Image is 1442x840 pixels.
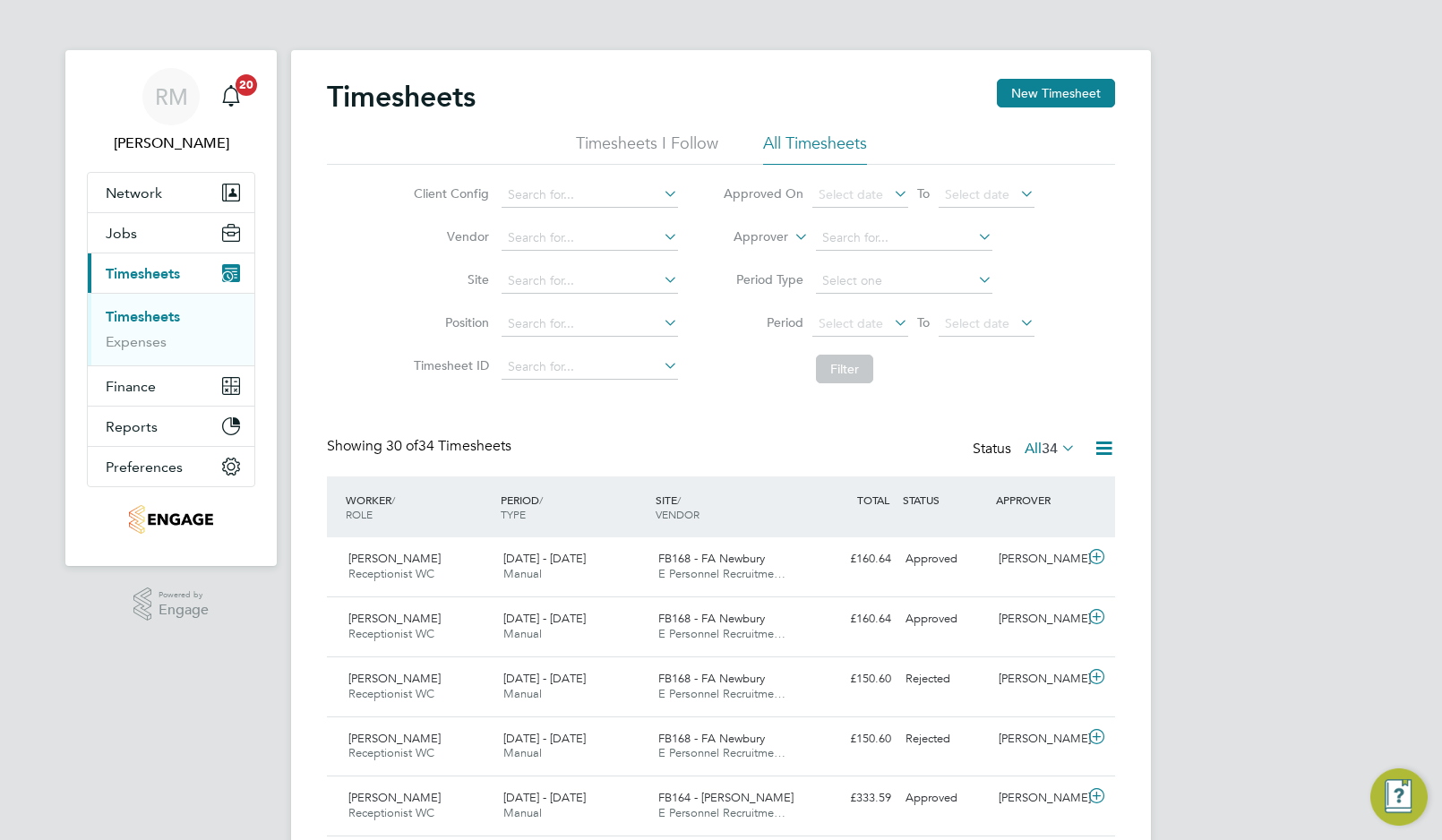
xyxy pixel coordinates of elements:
span: 34 Timesheets [386,437,511,455]
span: Preferences [106,459,183,476]
span: E Personnel Recruitme… [658,686,785,701]
span: [PERSON_NAME] [348,611,441,626]
span: 20 [236,74,257,96]
span: Receptionist WC [348,626,434,641]
span: E Personnel Recruitme… [658,626,785,641]
div: [PERSON_NAME] [991,724,1085,754]
span: [PERSON_NAME] [348,790,441,805]
button: Jobs [88,213,254,253]
label: Position [408,314,489,330]
label: Timesheet ID [408,357,489,373]
span: FB168 - FA Newbury [658,731,765,746]
input: Search for... [502,226,678,251]
div: [PERSON_NAME] [991,664,1085,694]
span: To [912,182,935,205]
button: Engage Resource Center [1370,768,1428,826]
span: [DATE] - [DATE] [503,790,586,805]
span: Receptionist WC [348,805,434,820]
li: Timesheets I Follow [576,133,718,165]
div: Rejected [898,724,991,754]
span: To [912,311,935,334]
div: £160.64 [805,544,898,574]
input: Search for... [502,312,678,337]
span: Select date [945,186,1009,202]
label: Site [408,271,489,287]
span: Manual [503,566,542,581]
span: [DATE] - [DATE] [503,731,586,746]
button: Filter [816,355,873,383]
span: [DATE] - [DATE] [503,671,586,686]
span: RM [155,85,188,108]
span: Jobs [106,225,137,242]
span: Select date [819,315,883,331]
span: TYPE [501,507,526,521]
input: Search for... [502,269,678,294]
label: Approved On [723,185,803,201]
span: Select date [945,315,1009,331]
span: Manual [503,686,542,701]
span: Powered by [159,587,209,603]
label: Period [723,314,803,330]
span: 34 [1042,440,1058,458]
div: WORKER [341,484,496,530]
button: New Timesheet [997,79,1115,107]
span: FB168 - FA Newbury [658,551,765,566]
div: £333.59 [805,784,898,813]
span: FB168 - FA Newbury [658,611,765,626]
span: 30 of [386,437,418,455]
label: Client Config [408,185,489,201]
img: e-personnel-logo-retina.png [129,505,212,534]
span: [PERSON_NAME] [348,731,441,746]
span: Rachel McIntosh [87,133,255,154]
span: Receptionist WC [348,566,434,581]
div: APPROVER [991,484,1085,516]
span: VENDOR [656,507,700,521]
div: PERIOD [496,484,651,530]
nav: Main navigation [65,50,277,566]
div: SITE [651,484,806,530]
span: [DATE] - [DATE] [503,551,586,566]
label: Approver [708,228,788,246]
div: Approved [898,604,991,634]
li: All Timesheets [763,133,867,165]
span: / [677,493,681,507]
span: Reports [106,418,158,435]
div: [PERSON_NAME] [991,784,1085,813]
button: Timesheets [88,253,254,293]
span: TOTAL [857,493,889,507]
div: Rejected [898,664,991,694]
span: Receptionist WC [348,745,434,760]
span: E Personnel Recruitme… [658,745,785,760]
a: 20 [213,68,249,125]
input: Search for... [502,183,678,208]
button: Preferences [88,447,254,486]
span: FB168 - FA Newbury [658,671,765,686]
div: Approved [898,784,991,813]
div: £150.60 [805,664,898,694]
div: Timesheets [88,293,254,365]
a: Powered byEngage [133,587,210,621]
div: £160.64 [805,604,898,634]
div: [PERSON_NAME] [991,604,1085,634]
span: Select date [819,186,883,202]
label: Vendor [408,228,489,244]
input: Search for... [816,226,992,251]
label: All [1025,440,1076,458]
input: Select one [816,269,992,294]
div: STATUS [898,484,991,516]
a: Go to home page [87,505,255,534]
a: Timesheets [106,308,180,325]
label: Period Type [723,271,803,287]
span: Finance [106,378,156,395]
span: Receptionist WC [348,686,434,701]
span: Manual [503,626,542,641]
span: / [539,493,543,507]
input: Search for... [502,355,678,380]
a: Expenses [106,333,167,350]
div: £150.60 [805,724,898,754]
button: Network [88,173,254,212]
span: FB164 - [PERSON_NAME] [658,790,794,805]
a: RM[PERSON_NAME] [87,68,255,154]
span: E Personnel Recruitme… [658,805,785,820]
span: Manual [503,745,542,760]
